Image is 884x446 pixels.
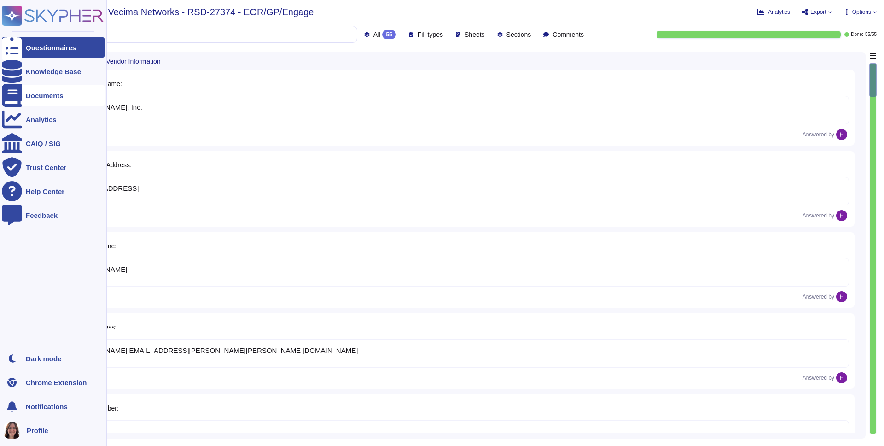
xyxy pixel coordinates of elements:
[836,210,847,221] img: user
[2,133,105,153] a: CAIQ / SIG
[2,420,27,440] button: user
[108,7,314,17] span: Vecima Networks - RSD-27374 - EOR/GP/Engage
[106,58,160,65] span: Vendor Information
[803,375,834,381] span: Answered by
[803,294,834,299] span: Answered by
[26,188,64,195] div: Help Center
[2,181,105,201] a: Help Center
[2,205,105,225] a: Feedback
[63,339,849,368] textarea: [PERSON_NAME][EMAIL_ADDRESS][PERSON_NAME][PERSON_NAME][DOMAIN_NAME]
[851,32,863,37] span: Done:
[27,427,48,434] span: Profile
[26,403,68,410] span: Notifications
[26,379,87,386] div: Chrome Extension
[768,9,790,15] span: Analytics
[26,44,76,51] div: Questionnaires
[26,92,64,99] div: Documents
[2,372,105,393] a: Chrome Extension
[4,422,20,439] img: user
[26,140,61,147] div: CAIQ / SIG
[836,372,847,383] img: user
[26,68,81,75] div: Knowledge Base
[418,31,443,38] span: Fill types
[865,32,877,37] span: 55 / 55
[2,109,105,129] a: Analytics
[26,212,58,219] div: Feedback
[852,9,871,15] span: Options
[803,213,834,218] span: Answered by
[810,9,826,15] span: Export
[2,37,105,58] a: Questionnaires
[26,164,66,171] div: Trust Center
[2,157,105,177] a: Trust Center
[2,61,105,82] a: Knowledge Base
[757,8,790,16] button: Analytics
[836,129,847,140] img: user
[803,132,834,137] span: Answered by
[836,291,847,302] img: user
[26,116,57,123] div: Analytics
[506,31,531,38] span: Sections
[63,177,849,205] textarea: [STREET_ADDRESS]
[465,31,485,38] span: Sheets
[2,85,105,106] a: Documents
[373,31,381,38] span: All
[63,258,849,287] textarea: [PERSON_NAME]
[552,31,584,38] span: Comments
[36,26,357,42] input: Search by keywords
[63,96,849,124] textarea: [PERSON_NAME], Inc.
[26,355,62,362] div: Dark mode
[382,30,395,39] div: 55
